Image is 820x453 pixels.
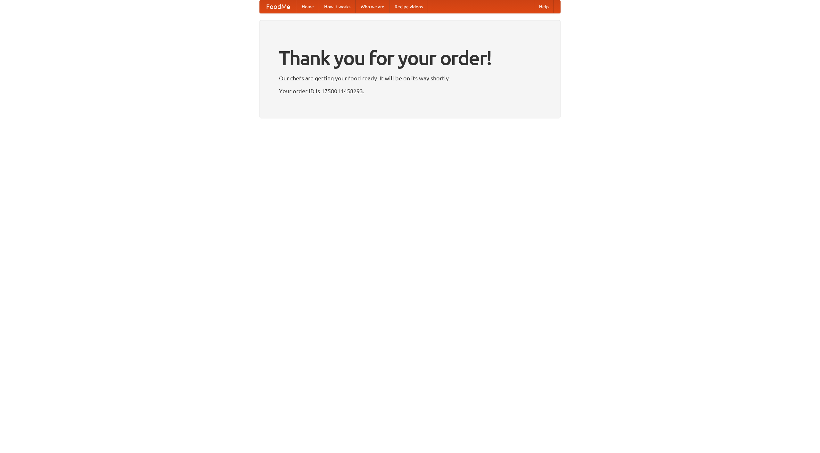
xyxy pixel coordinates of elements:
h1: Thank you for your order! [279,43,541,73]
a: How it works [319,0,356,13]
p: Your order ID is 1758011458293. [279,86,541,96]
a: Help [534,0,554,13]
a: Home [297,0,319,13]
a: Recipe videos [389,0,428,13]
a: FoodMe [260,0,297,13]
p: Our chefs are getting your food ready. It will be on its way shortly. [279,73,541,83]
a: Who we are [356,0,389,13]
